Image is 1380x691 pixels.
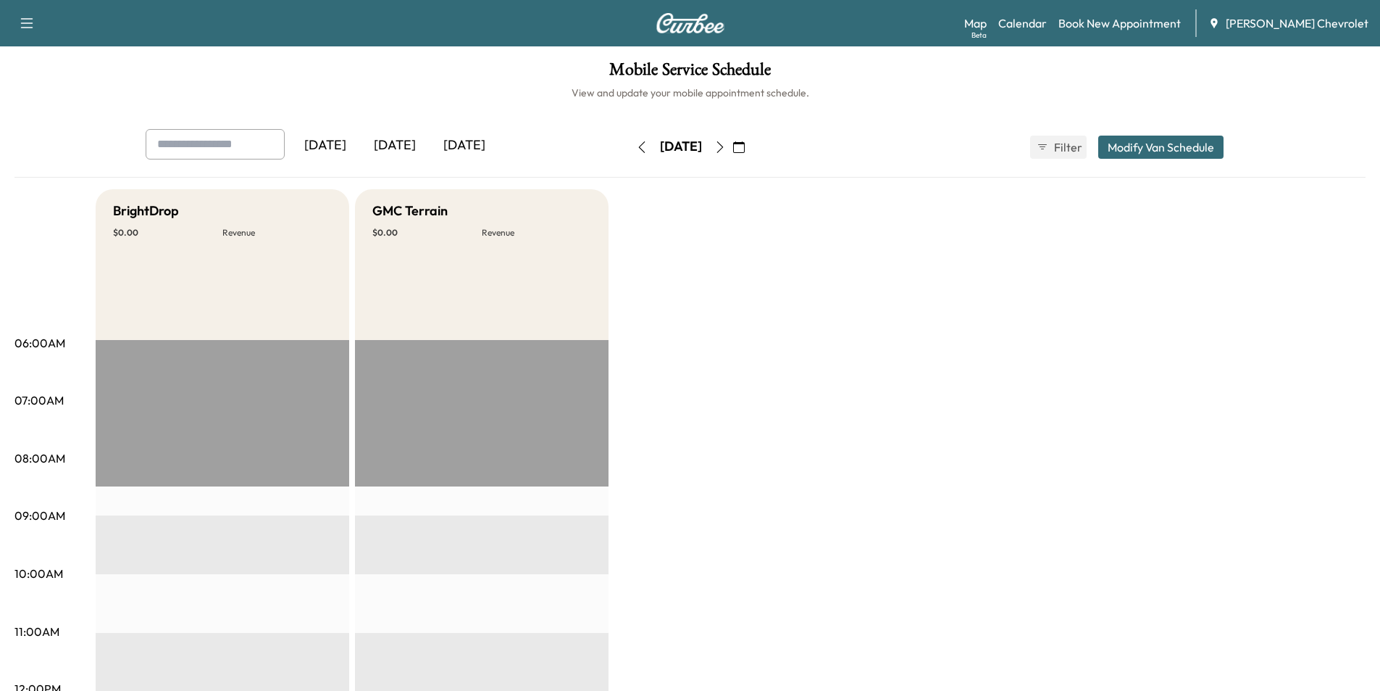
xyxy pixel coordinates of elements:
[222,227,332,239] p: Revenue
[290,129,360,162] div: [DATE]
[964,15,987,32] a: MapBeta
[1098,136,1224,159] button: Modify Van Schedule
[1054,138,1080,156] span: Filter
[14,450,65,467] p: 08:00AM
[14,565,63,582] p: 10:00AM
[14,61,1366,86] h1: Mobile Service Schedule
[14,86,1366,100] h6: View and update your mobile appointment schedule.
[430,129,499,162] div: [DATE]
[14,392,64,409] p: 07:00AM
[360,129,430,162] div: [DATE]
[14,623,59,640] p: 11:00AM
[482,227,591,239] p: Revenue
[113,227,222,239] p: $ 0.00
[14,507,65,524] p: 09:00AM
[14,334,65,352] p: 06:00AM
[656,13,725,33] img: Curbee Logo
[1030,136,1087,159] button: Filter
[1058,15,1181,32] a: Book New Appointment
[372,201,448,221] h5: GMC Terrain
[1226,15,1368,32] span: [PERSON_NAME] Chevrolet
[372,227,482,239] p: $ 0.00
[998,15,1047,32] a: Calendar
[971,30,987,41] div: Beta
[660,138,702,156] div: [DATE]
[113,201,179,221] h5: BrightDrop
